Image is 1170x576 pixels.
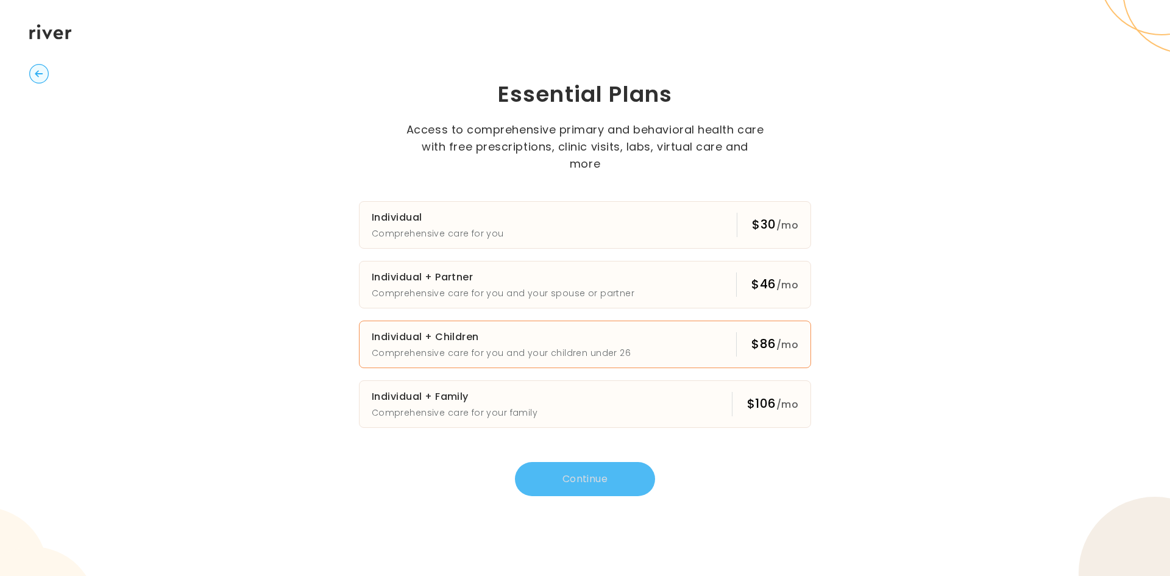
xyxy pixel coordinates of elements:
p: Comprehensive care for you [372,226,504,241]
h3: Individual + Partner [372,269,634,286]
button: Individual + ChildrenComprehensive care for you and your children under 26$86/mo [359,321,811,368]
p: Comprehensive care for you and your spouse or partner [372,286,634,300]
h3: Individual [372,209,504,226]
div: $30 [752,216,798,234]
div: $86 [751,335,798,354]
p: Comprehensive care for you and your children under 26 [372,346,631,360]
button: Continue [515,462,655,496]
span: /mo [776,397,798,411]
div: $106 [747,395,798,413]
div: $46 [751,276,798,294]
button: Individual + PartnerComprehensive care for you and your spouse or partner$46/mo [359,261,811,308]
p: Access to comprehensive primary and behavioral health care with free prescriptions, clinic visits... [405,121,765,172]
button: Individual + FamilyComprehensive care for your family$106/mo [359,380,811,428]
p: Comprehensive care for your family [372,405,537,420]
h3: Individual + Children [372,329,631,346]
span: /mo [776,278,798,292]
h3: Individual + Family [372,388,537,405]
span: /mo [776,338,798,352]
button: IndividualComprehensive care for you$30/mo [359,201,811,249]
span: /mo [776,218,798,232]
h1: Essential Plans [302,80,868,109]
